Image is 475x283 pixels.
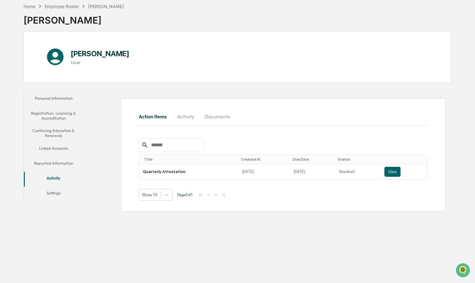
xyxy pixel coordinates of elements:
[206,192,212,197] button: <
[24,92,83,202] div: secondary tabs example
[43,76,79,87] a: 🗄️Attestations
[88,4,124,9] div: [PERSON_NAME]
[45,4,79,9] div: Employee Roster
[144,157,236,162] div: Toggle SortBy
[455,262,472,279] iframe: Open customer support
[24,10,124,26] div: [PERSON_NAME]
[139,109,428,124] div: secondary tabs example
[6,79,11,84] div: 🖐️
[21,54,78,59] div: We're available if you need us!
[44,105,75,110] a: Powered byPylon
[24,4,35,9] div: Home
[71,49,129,58] h1: [PERSON_NAME]
[24,124,83,142] button: Continuing Education & Renewals
[139,164,238,179] td: Quarterly Attestation
[6,48,17,59] img: 1746055101610-c473b297-6a78-478c-a979-82029cc54cd1
[338,157,378,162] div: Toggle SortBy
[24,107,83,125] button: Registration, Licensing & Accreditation
[241,157,288,162] div: Toggle SortBy
[24,187,83,202] button: Settings
[239,164,290,179] td: [DATE]
[12,78,40,84] span: Preclearance
[24,142,83,157] button: Linked Accounts
[71,60,129,65] h3: User
[4,76,43,87] a: 🖐️Preclearance
[24,157,83,172] button: Reported Information
[220,192,227,197] button: >|
[197,192,204,197] button: |<
[384,167,423,177] a: View
[24,92,83,107] button: Personal Information
[139,109,172,124] button: Action Items
[386,157,425,162] div: Toggle SortBy
[290,164,335,179] td: [DATE]
[335,164,381,179] td: Resolved
[21,48,102,54] div: Start new chat
[6,13,113,23] p: How can we help?
[45,79,50,84] div: 🗄️
[51,78,77,84] span: Attestations
[4,88,42,99] a: 🔎Data Lookup
[213,192,219,197] button: >
[24,172,83,187] button: Activity
[105,49,113,57] button: Start new chat
[384,167,401,177] button: View
[177,192,193,197] span: Page 1 of 1
[6,91,11,96] div: 🔎
[172,109,199,124] button: Activity
[12,90,39,96] span: Data Lookup
[199,109,235,124] button: Documents
[293,157,333,162] div: Toggle SortBy
[62,105,75,110] span: Pylon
